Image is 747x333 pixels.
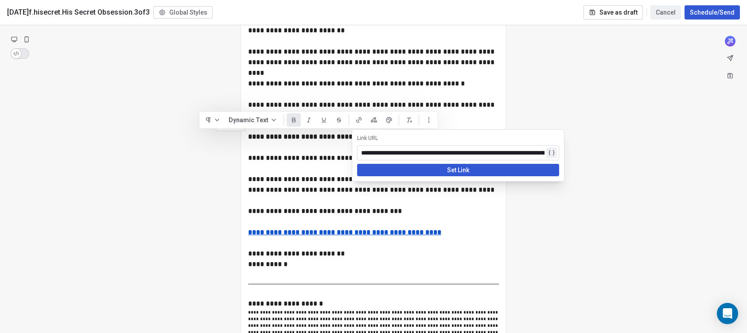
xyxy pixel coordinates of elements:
[685,5,740,19] button: Schedule/Send
[650,5,681,19] button: Cancel
[7,7,150,18] span: [DATE]f.hisecret.His Secret Obsession.3of3
[357,164,559,176] button: Set Link
[357,135,559,142] div: Link URL
[584,5,643,19] button: Save as draft
[225,113,281,127] button: Dynamic Text
[153,6,213,19] button: Global Styles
